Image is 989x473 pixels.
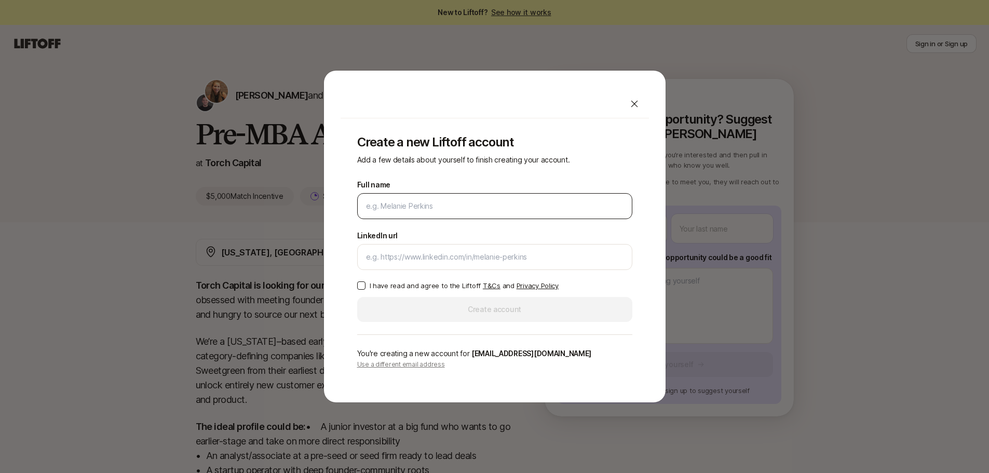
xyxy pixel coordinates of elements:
span: [EMAIL_ADDRESS][DOMAIN_NAME] [471,349,591,358]
label: LinkedIn url [357,229,398,242]
p: Use a different email address [357,360,632,369]
p: Add a few details about yourself to finish creating your account. [357,154,632,166]
label: Full name [357,179,390,191]
p: I have read and agree to the Liftoff and [370,280,559,291]
a: Privacy Policy [517,281,559,290]
p: Create a new Liftoff account [357,135,632,150]
button: I have read and agree to the Liftoff T&Cs and Privacy Policy [357,281,365,290]
p: We'll use as your preferred name. [357,221,487,223]
input: e.g. https://www.linkedin.com/in/melanie-perkins [366,251,624,263]
input: e.g. Melanie Perkins [366,200,624,212]
a: T&Cs [483,281,500,290]
p: You're creating a new account for [357,347,632,360]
